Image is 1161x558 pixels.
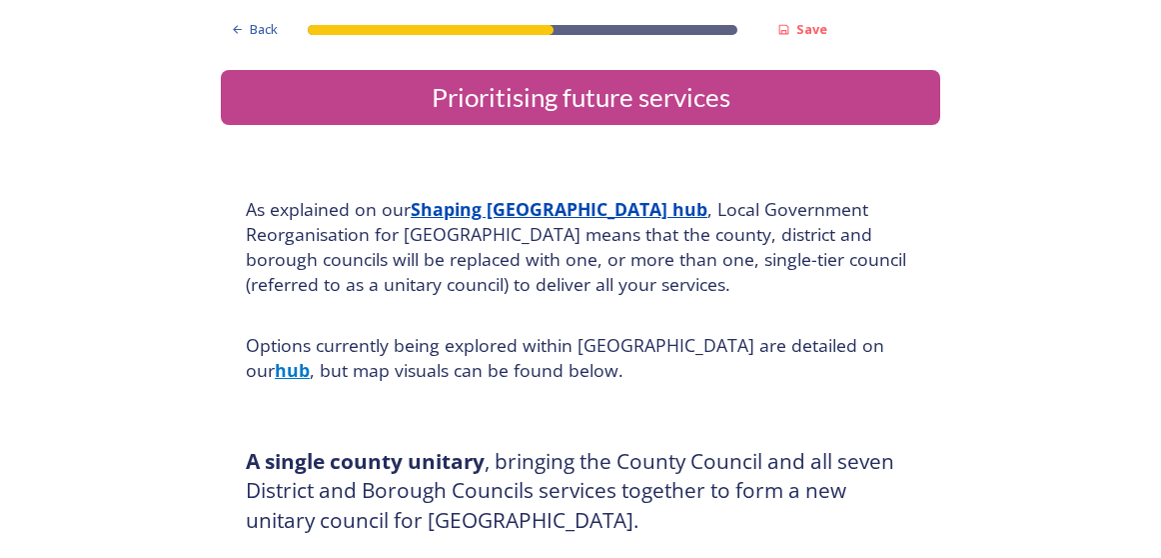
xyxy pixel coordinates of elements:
[229,78,932,117] div: Prioritising future services
[246,333,915,383] h4: Options currently being explored within [GEOGRAPHIC_DATA] are detailed on our , but map visuals c...
[250,20,278,39] span: Back
[411,197,707,221] a: Shaping [GEOGRAPHIC_DATA] hub
[246,447,485,475] strong: A single county unitary
[246,197,915,297] h4: As explained on our , Local Government Reorganisation for [GEOGRAPHIC_DATA] means that the county...
[796,20,827,38] strong: Save
[246,447,915,536] h3: , bringing the County Council and all seven District and Borough Councils services together to fo...
[275,358,310,382] a: hub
